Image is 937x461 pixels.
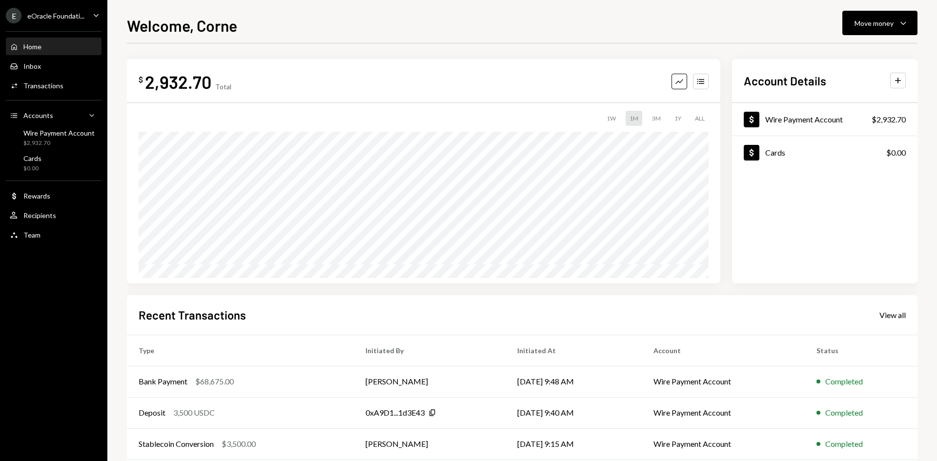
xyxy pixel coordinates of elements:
[139,438,214,450] div: Stablecoin Conversion
[6,106,102,124] a: Accounts
[626,111,642,126] div: 1M
[127,16,237,35] h1: Welcome, Corne
[23,129,95,137] div: Wire Payment Account
[642,428,805,460] td: Wire Payment Account
[23,231,41,239] div: Team
[145,71,211,93] div: 2,932.70
[825,407,863,419] div: Completed
[879,309,906,320] a: View all
[222,438,256,450] div: $3,500.00
[642,366,805,397] td: Wire Payment Account
[671,111,685,126] div: 1Y
[6,77,102,94] a: Transactions
[6,187,102,204] a: Rewards
[506,428,642,460] td: [DATE] 9:15 AM
[6,151,102,175] a: Cards$0.00
[6,206,102,224] a: Recipients
[506,397,642,428] td: [DATE] 9:40 AM
[354,366,506,397] td: [PERSON_NAME]
[879,310,906,320] div: View all
[6,57,102,75] a: Inbox
[642,397,805,428] td: Wire Payment Account
[603,111,620,126] div: 1W
[23,164,41,173] div: $0.00
[195,376,234,387] div: $68,675.00
[825,438,863,450] div: Completed
[6,38,102,55] a: Home
[354,428,506,460] td: [PERSON_NAME]
[23,154,41,162] div: Cards
[842,11,917,35] button: Move money
[23,62,41,70] div: Inbox
[855,18,894,28] div: Move money
[139,376,187,387] div: Bank Payment
[642,335,805,366] th: Account
[23,139,95,147] div: $2,932.70
[506,335,642,366] th: Initiated At
[732,103,917,136] a: Wire Payment Account$2,932.70
[173,407,215,419] div: 3,500 USDC
[23,111,53,120] div: Accounts
[732,136,917,169] a: Cards$0.00
[139,407,165,419] div: Deposit
[691,111,709,126] div: ALL
[127,335,354,366] th: Type
[27,12,84,20] div: eOracle Foundati...
[139,307,246,323] h2: Recent Transactions
[23,192,50,200] div: Rewards
[6,8,21,23] div: E
[648,111,665,126] div: 3M
[354,335,506,366] th: Initiated By
[139,75,143,84] div: $
[805,335,917,366] th: Status
[366,407,425,419] div: 0xA9D1...1d3E43
[23,211,56,220] div: Recipients
[215,82,231,91] div: Total
[23,42,41,51] div: Home
[6,126,102,149] a: Wire Payment Account$2,932.70
[6,226,102,243] a: Team
[765,148,785,157] div: Cards
[744,73,826,89] h2: Account Details
[825,376,863,387] div: Completed
[872,114,906,125] div: $2,932.70
[23,81,63,90] div: Transactions
[886,147,906,159] div: $0.00
[765,115,843,124] div: Wire Payment Account
[506,366,642,397] td: [DATE] 9:48 AM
